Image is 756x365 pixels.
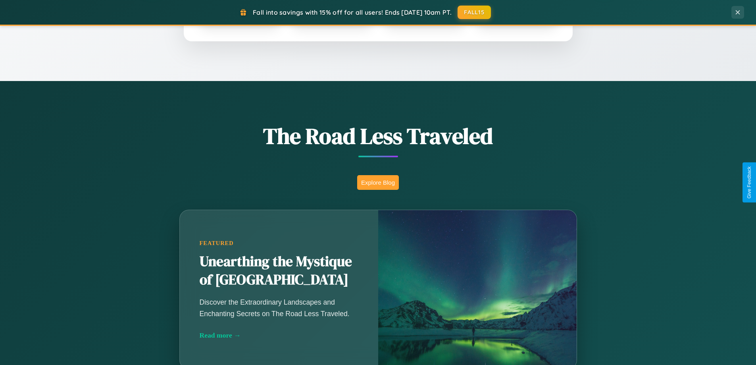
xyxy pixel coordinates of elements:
p: Discover the Extraordinary Landscapes and Enchanting Secrets on The Road Less Traveled. [200,297,358,319]
button: FALL15 [458,6,491,19]
h1: The Road Less Traveled [140,121,616,151]
h2: Unearthing the Mystique of [GEOGRAPHIC_DATA] [200,253,358,289]
div: Give Feedback [746,166,752,199]
div: Featured [200,240,358,247]
div: Read more → [200,331,358,340]
button: Explore Blog [357,175,399,190]
span: Fall into savings with 15% off for all users! Ends [DATE] 10am PT. [253,8,452,16]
